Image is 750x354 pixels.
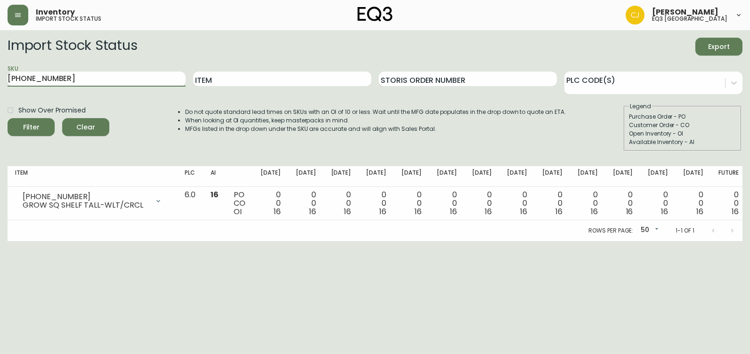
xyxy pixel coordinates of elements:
div: [PHONE_NUMBER] [23,193,149,201]
th: [DATE] [535,166,570,187]
span: Show Over Promised [18,105,86,115]
span: 16 [211,189,219,200]
span: Export [703,41,735,53]
div: 0 0 [472,191,492,216]
span: 16 [555,206,562,217]
span: 16 [591,206,598,217]
li: When looking at OI quantities, keep masterpacks in mind. [185,116,566,125]
button: Export [695,38,742,56]
th: [DATE] [676,166,711,187]
span: 16 [696,206,703,217]
span: 16 [379,206,386,217]
div: Customer Order - CO [629,121,736,129]
div: 0 0 [578,191,598,216]
th: AI [203,166,226,187]
div: 0 0 [366,191,386,216]
div: 0 0 [718,191,739,216]
div: 0 0 [542,191,562,216]
div: Open Inventory - OI [629,129,736,138]
span: 16 [732,206,739,217]
legend: Legend [629,102,652,111]
th: [DATE] [288,166,324,187]
button: Clear [62,118,109,136]
th: [DATE] [394,166,429,187]
button: Filter [8,118,55,136]
div: 0 0 [401,191,422,216]
th: [DATE] [324,166,359,187]
li: MFGs listed in the drop down under the SKU are accurate and will align with Sales Portal. [185,125,566,133]
th: [DATE] [429,166,465,187]
div: Purchase Order - PO [629,113,736,121]
div: 0 0 [261,191,281,216]
span: Inventory [36,8,75,16]
div: GROW SQ SHELF TALL-WLT/CRCL [23,201,149,209]
div: PO CO [234,191,245,216]
th: [DATE] [465,166,500,187]
div: 0 0 [613,191,633,216]
span: 16 [661,206,668,217]
span: 16 [626,206,633,217]
span: OI [234,206,242,217]
p: 1-1 of 1 [676,226,694,235]
span: [PERSON_NAME] [652,8,718,16]
span: 16 [309,206,316,217]
span: Clear [70,121,102,133]
h5: eq3 [GEOGRAPHIC_DATA] [652,16,727,22]
th: [DATE] [359,166,394,187]
div: [PHONE_NUMBER]GROW SQ SHELF TALL-WLT/CRCL [15,191,170,211]
th: [DATE] [640,166,676,187]
div: 0 0 [331,191,351,216]
span: 16 [344,206,351,217]
td: 6.0 [177,187,203,220]
div: Available Inventory - AI [629,138,736,146]
th: [DATE] [605,166,641,187]
p: Rows per page: [588,226,633,235]
span: 16 [520,206,527,217]
div: 50 [637,223,660,238]
th: [DATE] [570,166,605,187]
img: 7836c8950ad67d536e8437018b5c2533 [626,6,644,24]
div: 0 0 [437,191,457,216]
h5: import stock status [36,16,101,22]
th: [DATE] [253,166,288,187]
span: 16 [415,206,422,217]
li: Do not quote standard lead times on SKUs with an OI of 10 or less. Wait until the MFG date popula... [185,108,566,116]
div: Filter [23,121,40,133]
div: 0 0 [296,191,316,216]
th: Item [8,166,177,187]
th: PLC [177,166,203,187]
h2: Import Stock Status [8,38,137,56]
span: 16 [485,206,492,217]
th: [DATE] [499,166,535,187]
th: Future [711,166,746,187]
div: 0 0 [683,191,703,216]
img: logo [358,7,392,22]
div: 0 0 [507,191,527,216]
span: 16 [450,206,457,217]
span: 16 [274,206,281,217]
div: 0 0 [648,191,668,216]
